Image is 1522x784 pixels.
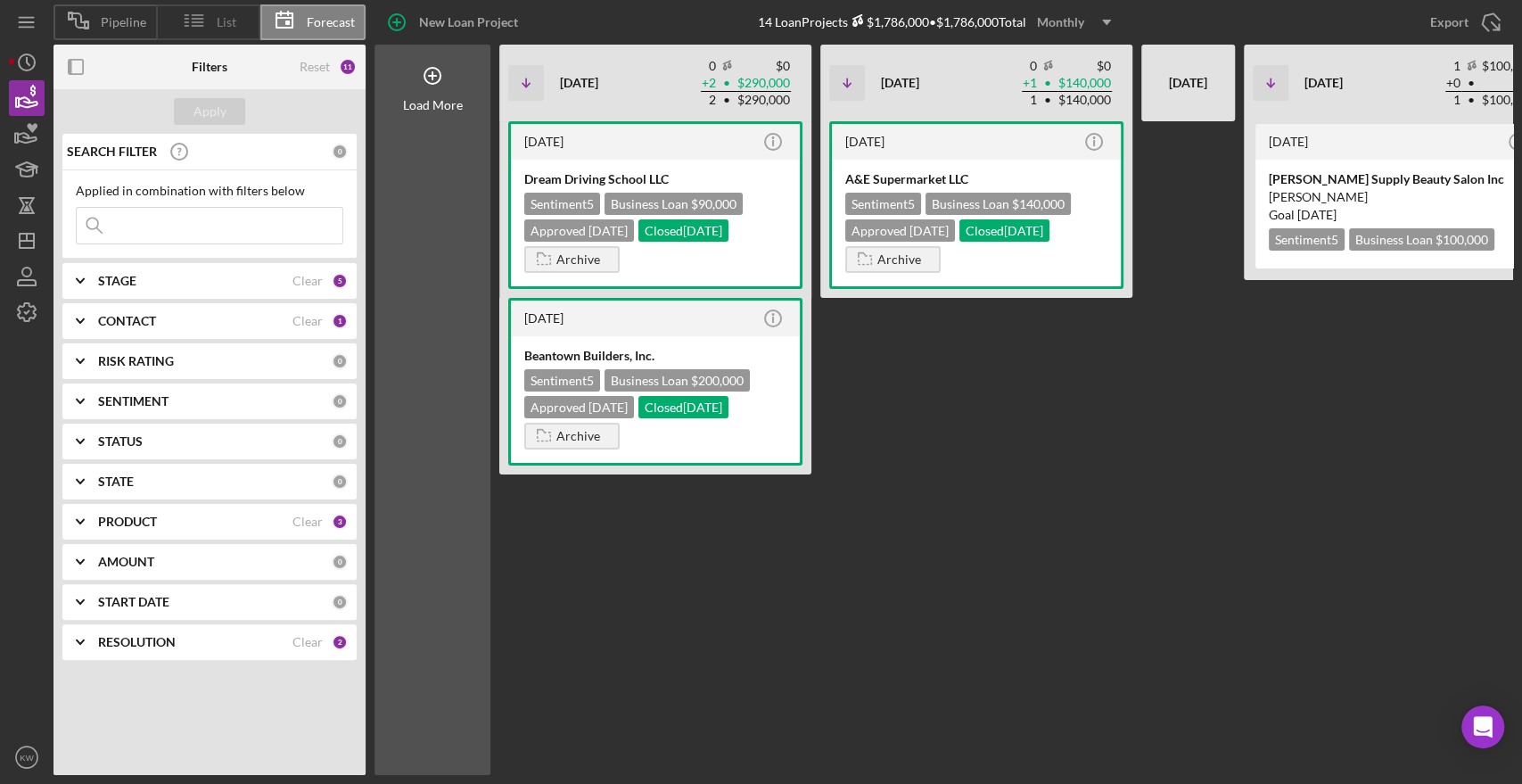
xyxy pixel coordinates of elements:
[605,193,743,215] div: Business Loan $90,000
[1022,75,1038,92] td: + 1
[524,246,620,273] button: Archive
[524,369,600,392] div: Sentiment 5
[332,273,348,289] div: 5
[332,393,348,409] div: 0
[98,515,157,529] b: PRODUCT
[524,193,600,215] div: Sentiment 5
[926,193,1071,215] div: Business Loan $140,000
[374,4,536,40] button: New Loan Project
[1349,228,1494,251] div: Business Loan
[524,170,786,188] div: Dream Driving School LLC
[292,314,323,328] div: Clear
[1057,58,1112,75] td: $0
[829,121,1123,289] a: [DATE]A&E Supermarket LLCSentiment5Business Loan $140,000Approved [DATE]Closed[DATE]Archive
[1445,75,1461,92] td: + 0
[98,274,136,288] b: STAGE
[605,369,750,392] div: Business Loan $200,000
[556,246,600,273] div: Archive
[508,298,802,466] a: [DATE]Beantown Builders, Inc.Sentiment5Business Loan $200,000Approved [DATE]Closed[DATE]Archive
[292,635,323,649] div: Clear
[845,193,921,215] div: Sentiment 5
[556,423,600,450] div: Archive
[292,515,323,529] div: Clear
[1269,207,1337,222] span: Goal
[1057,92,1112,109] td: $140,000
[1304,75,1343,90] b: [DATE]
[332,514,348,530] div: 3
[98,434,143,449] b: STATUS
[736,75,791,92] td: $290,000
[1466,95,1477,106] span: •
[332,554,348,570] div: 0
[1022,92,1038,109] td: 1
[292,274,323,288] div: Clear
[332,353,348,369] div: 0
[332,313,348,329] div: 1
[638,219,728,242] div: Closed [DATE]
[1466,78,1477,89] span: •
[701,75,717,92] td: + 2
[721,95,732,106] span: •
[845,246,941,273] button: Archive
[193,98,226,125] div: Apply
[98,394,169,409] b: SENTIMENT
[332,433,348,450] div: 0
[98,314,156,328] b: CONTACT
[1269,228,1345,251] div: Sentiment 5
[524,423,620,450] button: Archive
[1436,232,1488,247] span: $100,000
[524,134,564,149] time: 2025-06-25 15:31
[67,144,157,159] b: SEARCH FILTER
[1445,92,1461,109] td: 1
[845,134,884,149] time: 2025-06-02 13:36
[524,396,634,418] div: Approved [DATE]
[98,354,174,368] b: RISK RATING
[638,396,728,418] div: Closed [DATE]
[419,4,518,40] div: New Loan Project
[848,14,929,29] div: $1,786,000
[524,310,564,326] time: 2025-06-13 15:23
[736,58,791,75] td: $0
[1026,9,1122,36] button: Monthly
[1269,134,1308,149] time: 2025-07-16 15:19
[758,9,1122,36] div: 14 Loan Projects • $1,786,000 Total
[701,92,717,109] td: 2
[845,170,1107,188] div: A&E Supermarket LLC
[98,595,169,609] b: START DATE
[508,121,802,289] a: [DATE]Dream Driving School LLCSentiment5Business Loan $90,000Approved [DATE]Closed[DATE]Archive
[192,60,227,74] b: Filters
[1297,207,1337,222] time: 09/30/2025
[20,753,34,763] text: KW
[1445,58,1461,75] td: 1
[332,144,348,160] div: 0
[98,555,154,569] b: AMOUNT
[9,739,45,775] button: KW
[1037,9,1084,36] div: Monthly
[1150,52,1226,114] div: [DATE]
[174,98,245,125] button: Apply
[1412,4,1513,40] button: Export
[1042,78,1053,89] span: •
[959,219,1049,242] div: Closed [DATE]
[845,219,955,242] div: Approved [DATE]
[332,474,348,490] div: 0
[1430,4,1469,40] div: Export
[217,15,236,29] span: List
[560,75,598,90] b: [DATE]
[721,78,732,89] span: •
[881,75,919,90] b: [DATE]
[101,15,146,29] span: Pipeline
[300,60,330,74] div: Reset
[701,58,717,75] td: 0
[403,98,463,112] div: Load More
[332,594,348,610] div: 0
[332,634,348,650] div: 2
[1461,706,1504,748] div: Open Intercom Messenger
[524,347,786,365] div: Beantown Builders, Inc.
[1057,75,1112,92] td: $140,000
[1022,58,1038,75] td: 0
[98,475,134,489] b: STATE
[76,184,343,198] div: Applied in combination with filters below
[307,15,355,29] span: Forecast
[1042,95,1053,106] span: •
